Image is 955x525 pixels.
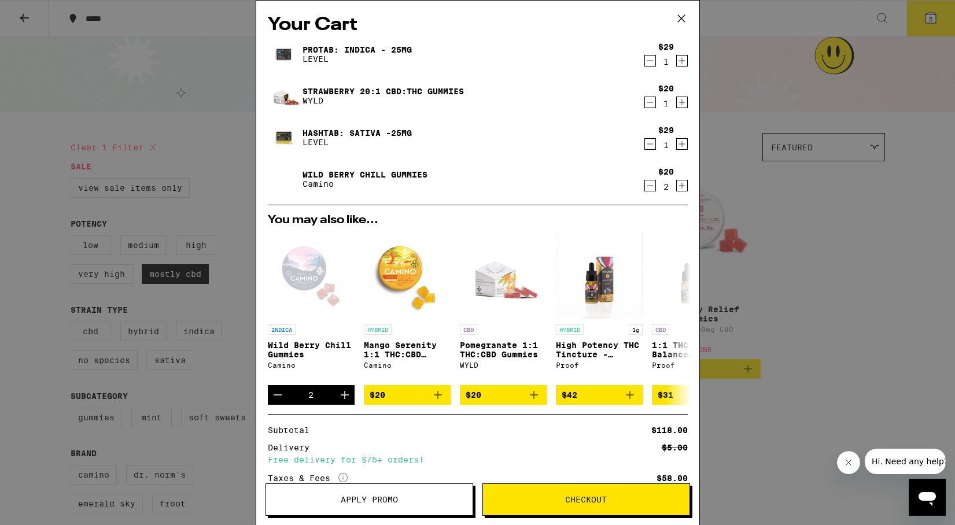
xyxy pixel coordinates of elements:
[662,443,688,452] div: $5.00
[556,385,643,405] button: Add to bag
[268,456,688,464] div: Free delivery for $75+ orders!
[644,180,656,191] button: Decrement
[268,38,300,71] img: ProTab: Indica - 25mg
[460,324,477,335] p: CBD
[658,42,674,51] div: $29
[658,84,674,93] div: $20
[652,324,669,335] p: CBD
[658,390,673,400] span: $31
[364,232,451,319] img: Camino - Mango Serenity 1:1 THC:CBD Gummies
[652,232,739,319] img: Proof - 1:1 THC:CBD Balanced Tincture - 300mg
[676,138,688,150] button: Increment
[865,449,946,474] iframe: Message from company
[652,361,739,369] div: Proof
[303,45,412,54] a: ProTab: Indica - 25mg
[652,232,739,385] a: Open page for 1:1 THC:CBD Balanced Tincture - 300mg from Proof
[364,232,451,385] a: Open page for Mango Serenity 1:1 THC:CBD Gummies from Camino
[556,341,643,359] p: High Potency THC Tincture - 1000mg
[268,121,300,154] img: Hashtab: Sativa -25mg
[658,141,674,150] div: 1
[562,390,577,400] span: $42
[658,167,674,176] div: $20
[644,55,656,66] button: Decrement
[629,324,643,335] p: 1g
[268,473,348,483] div: Taxes & Fees
[268,426,318,434] div: Subtotal
[556,324,584,335] p: HYBRID
[364,361,451,369] div: Camino
[266,483,473,516] button: Apply Promo
[556,232,643,319] img: Proof - High Potency THC Tincture - 1000mg
[7,8,83,17] span: Hi. Need any help?
[556,361,643,369] div: Proof
[644,138,656,150] button: Decrement
[303,179,427,188] p: Camino
[364,324,392,335] p: HYBRID
[460,341,547,359] p: Pomegranate 1:1 THC:CBD Gummies
[303,138,412,147] p: LEVEL
[370,390,385,400] span: $20
[652,341,739,359] p: 1:1 THC:CBD Balanced Tincture - 300mg
[335,385,355,405] button: Increment
[676,55,688,66] button: Increment
[308,390,314,400] div: 2
[460,232,547,319] img: WYLD - Pomegranate 1:1 THC:CBD Gummies
[268,232,355,385] a: Open page for Wild Berry Chill Gummies from Camino
[268,341,355,359] p: Wild Berry Chill Gummies
[658,182,674,191] div: 2
[676,180,688,191] button: Increment
[268,361,355,369] div: Camino
[303,170,427,179] a: Wild Berry Chill Gummies
[364,341,451,359] p: Mango Serenity 1:1 THC:CBD Gummies
[565,496,607,504] span: Checkout
[658,99,674,108] div: 1
[268,385,287,405] button: Decrement
[460,232,547,385] a: Open page for Pomegranate 1:1 THC:CBD Gummies from WYLD
[268,80,300,112] img: Strawberry 20:1 CBD:THC Gummies
[837,451,860,474] iframe: Close message
[303,54,412,64] p: LEVEL
[268,163,300,195] img: Wild Berry Chill Gummies
[466,390,481,400] span: $20
[556,232,643,385] a: Open page for High Potency THC Tincture - 1000mg from Proof
[658,125,674,135] div: $29
[268,443,318,452] div: Delivery
[651,426,688,434] div: $118.00
[676,97,688,108] button: Increment
[482,483,690,516] button: Checkout
[460,385,547,405] button: Add to bag
[341,496,398,504] span: Apply Promo
[657,474,688,482] div: $58.00
[364,385,451,405] button: Add to bag
[268,12,688,38] h2: Your Cart
[268,215,688,226] h2: You may also like...
[652,385,739,405] button: Add to bag
[303,96,464,105] p: WYLD
[303,128,412,138] a: Hashtab: Sativa -25mg
[644,97,656,108] button: Decrement
[658,57,674,66] div: 1
[303,87,464,96] a: Strawberry 20:1 CBD:THC Gummies
[909,479,946,516] iframe: Button to launch messaging window
[460,361,547,369] div: WYLD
